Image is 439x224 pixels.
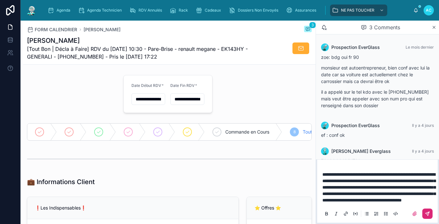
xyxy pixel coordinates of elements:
span: Dossiers Non Envoyés [238,8,278,13]
p: monsieur est autoentrepreneur, bien conf avec lui la date car sa voiture est actuellement chez le... [321,64,434,85]
span: Agenda Technicien [87,8,122,13]
p: zoe: bdg oui fr 90 [321,54,434,61]
span: Agenda [57,8,70,13]
span: 8 [293,129,296,135]
p: il a appelé sur le tel kdo avec le [PHONE_NUMBER] mais veut être appeler avec son num pro qui est... [321,89,434,109]
a: NE PAS TOUCHER [330,5,387,16]
span: Tout Bon | Décla à [GEOGRAPHIC_DATA] [303,129,389,135]
span: Prospection EverGlass [331,122,380,129]
span: FORM CALENDRIER [35,26,77,33]
span: Commande en Cours [225,129,269,135]
span: Il y a 4 jours [412,149,434,154]
span: Assurances [295,8,316,13]
span: Le mois dernier [406,45,434,50]
span: Date Fin RDV [170,83,195,88]
a: Dossiers Non Envoyés [227,5,283,16]
img: App logo [26,5,37,15]
span: ❗Les Indispensables❗ [35,205,86,210]
h1: 💼 Informations Client [27,177,95,186]
span: AC [426,8,432,13]
a: Agenda [46,5,75,16]
span: [PERSON_NAME] Everglass [331,148,391,154]
span: NE PAS TOUCHER [341,8,374,13]
span: Cadeaux [205,8,221,13]
span: [Tout Bon | Décla à Faire] RDV du [DATE] 10:30 - Pare-Brise - renault megane - EK143HY - GENERALI... [27,45,264,61]
a: [PERSON_NAME] [84,26,121,33]
span: Prospection EverGlass [331,44,380,51]
span: ⭐ Offres ⭐ [255,205,281,210]
button: 3 [304,26,312,33]
a: RDV Annulés [128,5,166,16]
div: scrollable content [42,3,413,17]
span: 7302AGACMVZ1C [321,158,361,163]
a: Rack [168,5,193,16]
span: 3 Comments [369,23,400,31]
span: 3 [309,22,316,28]
span: RDV Annulés [139,8,162,13]
span: Date Début RDV [131,83,161,88]
span: ef : conf ok [321,132,345,138]
a: FORM CALENDRIER [27,26,77,33]
a: Assurances [284,5,321,16]
span: Il y a 4 jours [412,123,434,128]
h1: [PERSON_NAME] [27,36,264,45]
span: Rack [179,8,188,13]
a: Cadeaux [194,5,226,16]
a: Agenda Technicien [76,5,126,16]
